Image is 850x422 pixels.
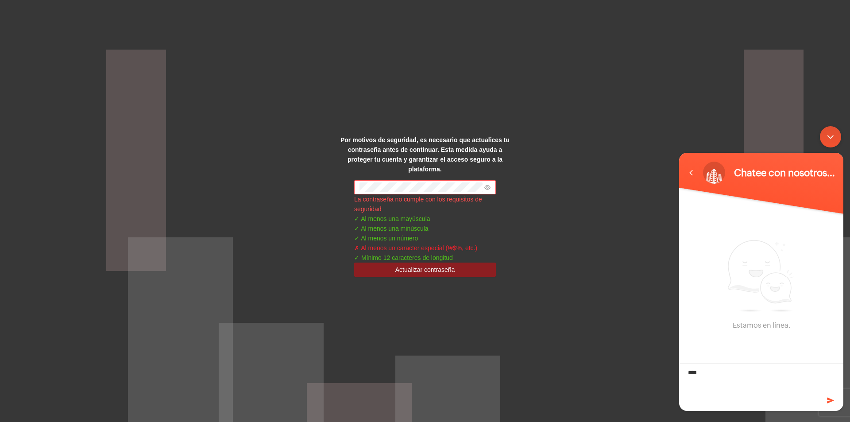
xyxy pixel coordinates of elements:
strong: Por motivos de seguridad, es necesario que actualices tu contraseña antes de continuar. Esta medi... [340,136,510,173]
span: eye [484,184,491,190]
div: La contraseña no cumple con los requisitos de seguridad [354,194,496,214]
span: Actualizar contraseña [395,265,455,275]
div: ✓ Mínimo 12 caracteres de longitud [354,253,496,263]
div: ✗ Al menos un caracter especial (!#$%, etc.) [354,243,496,253]
div: ✓ Al menos una mayúscula [354,214,496,224]
iframe: SalesIQ Chatwindow [675,122,848,415]
button: Actualizar contraseña [354,263,496,277]
div: ✓ Al menos una minúscula [354,224,496,233]
div: ✓ Al menos un número [354,233,496,243]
